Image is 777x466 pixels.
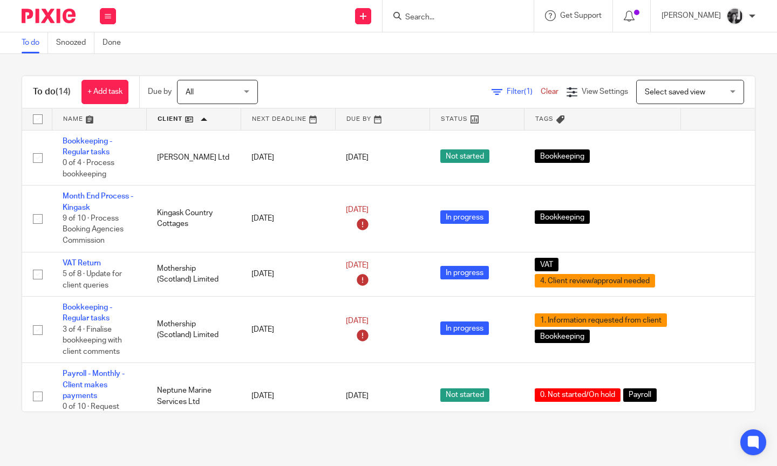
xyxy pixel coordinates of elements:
[146,130,241,186] td: [PERSON_NAME] Ltd
[63,304,112,322] a: Bookkeeping - Regular tasks
[535,210,590,224] span: Bookkeeping
[81,80,128,104] a: + Add task
[440,210,489,224] span: In progress
[645,88,705,96] span: Select saved view
[63,270,122,289] span: 5 of 8 · Update for client queries
[541,88,558,95] a: Clear
[146,363,241,429] td: Neptune Marine Services Ltd
[346,154,369,161] span: [DATE]
[241,186,335,252] td: [DATE]
[146,186,241,252] td: Kingask Country Cottages
[524,88,533,95] span: (1)
[404,13,501,23] input: Search
[63,259,101,267] a: VAT Return
[535,313,667,327] span: 1. Information requested from client
[146,252,241,296] td: Mothership (Scotland) Limited
[63,138,112,156] a: Bookkeeping - Regular tasks
[726,8,744,25] img: IMG_7103.jpg
[346,317,369,325] span: [DATE]
[241,363,335,429] td: [DATE]
[186,88,194,96] span: All
[56,87,71,96] span: (14)
[63,193,133,211] a: Month End Process - Kingask
[22,9,76,23] img: Pixie
[56,32,94,53] a: Snoozed
[440,149,489,163] span: Not started
[241,252,335,296] td: [DATE]
[346,392,369,400] span: [DATE]
[507,88,541,95] span: Filter
[535,388,621,402] span: 0. Not started/On hold
[63,215,124,244] span: 9 of 10 · Process Booking Agencies Commission
[103,32,129,53] a: Done
[623,388,657,402] span: Payroll
[63,159,114,178] span: 0 of 4 · Process bookkeeping
[22,32,48,53] a: To do
[33,86,71,98] h1: To do
[535,149,590,163] span: Bookkeeping
[535,330,590,343] span: Bookkeeping
[440,321,489,335] span: In progress
[535,258,558,271] span: VAT
[241,297,335,363] td: [DATE]
[346,206,369,214] span: [DATE]
[662,10,721,21] p: [PERSON_NAME]
[440,388,489,402] span: Not started
[241,130,335,186] td: [DATE]
[560,12,602,19] span: Get Support
[148,86,172,97] p: Due by
[63,326,122,355] span: 3 of 4 · Finalise bookkeeping with client comments
[582,88,628,95] span: View Settings
[346,262,369,269] span: [DATE]
[535,274,655,287] span: 4. Client review/approval needed
[63,370,125,400] a: Payroll - Monthly - Client makes payments
[146,297,241,363] td: Mothership (Scotland) Limited
[440,266,489,279] span: In progress
[535,116,554,122] span: Tags
[63,403,119,422] span: 0 of 10 · Request payroll changes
